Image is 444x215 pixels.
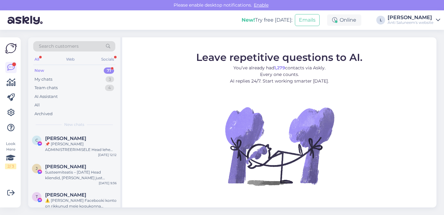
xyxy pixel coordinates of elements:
div: Socials [100,55,115,63]
div: All [34,102,40,108]
div: Susteemiteatis – [DATE] Head kliendid, [PERSON_NAME] just tagasisidet teie lehe sisu kohta. Paras... [45,169,117,181]
span: Tom Haja [45,192,86,198]
span: Carmen Palacios [45,136,86,141]
p: You’ve already had contacts via Askly. Every one counts. AI replies 24/7. Start working smarter [... [196,65,363,84]
img: No Chat active [223,89,336,202]
div: L [376,16,385,24]
div: Online [327,14,361,26]
div: 4 [105,85,114,91]
div: 2 / 3 [5,164,16,169]
span: Jordi Priego Reies [45,164,86,169]
span: C [35,138,38,142]
div: ⚠️ [PERSON_NAME] Facebooki konto on rikkunud meie kogukonna standardeid. Meie süsteem on saanud p... [45,198,117,209]
button: Emails [295,14,320,26]
span: New chats [64,122,84,127]
div: Look Here [5,141,16,169]
div: All [33,55,40,63]
span: Enable [252,2,270,8]
div: [DATE] 12:12 [98,153,117,157]
div: Team chats [34,85,58,91]
div: 71 [104,67,114,74]
div: Web [65,55,76,63]
div: [PERSON_NAME] [388,15,433,20]
a: [PERSON_NAME]Anti Saluneem's website [388,15,440,25]
span: Search customers [39,43,79,50]
div: Try free [DATE]: [242,16,292,24]
div: Archived [34,111,53,117]
div: My chats [34,76,52,83]
div: New [34,67,44,74]
span: T [36,194,38,199]
b: 1,279 [274,65,285,71]
div: AI Assistant [34,94,58,100]
b: New! [242,17,255,23]
div: 3 [106,76,114,83]
div: Anti Saluneem's website [388,20,433,25]
div: [DATE] 9:36 [99,181,117,185]
span: J [36,166,38,171]
div: 📌 [PERSON_NAME] ADMINISTREERIMISELE Head lehe administraatorid Regulaarse ülevaatuse ja hindamise... [45,141,117,153]
img: Askly Logo [5,42,17,54]
span: Leave repetitive questions to AI. [196,51,363,63]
